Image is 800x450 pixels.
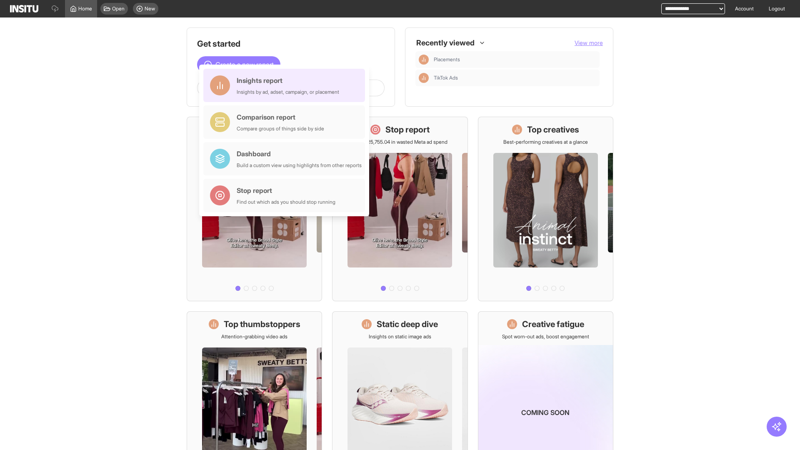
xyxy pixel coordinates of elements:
h1: Static deep dive [377,318,438,330]
span: Home [78,5,92,12]
span: View more [575,39,603,46]
div: Find out which ads you should stop running [237,199,335,205]
span: New [145,5,155,12]
div: Insights by ad, adset, campaign, or placement [237,89,339,95]
span: Open [112,5,125,12]
button: View more [575,39,603,47]
div: Insights report [237,75,339,85]
div: Stop report [237,185,335,195]
span: Placements [434,56,460,63]
a: Top creativesBest-performing creatives at a glance [478,117,613,301]
p: Save £25,755.04 in wasted Meta ad spend [352,139,447,145]
div: Comparison report [237,112,324,122]
div: Build a custom view using highlights from other reports [237,162,362,169]
div: Compare groups of things side by side [237,125,324,132]
span: TikTok Ads [434,75,596,81]
span: TikTok Ads [434,75,458,81]
img: Logo [10,5,38,12]
span: Create a new report [215,60,274,70]
div: Dashboard [237,149,362,159]
div: Insights [419,73,429,83]
a: What's live nowSee all active ads instantly [187,117,322,301]
h1: Get started [197,38,385,50]
h1: Stop report [385,124,430,135]
div: Insights [419,55,429,65]
p: Insights on static image ads [369,333,431,340]
h1: Top thumbstoppers [224,318,300,330]
h1: Top creatives [527,124,579,135]
span: Placements [434,56,596,63]
p: Best-performing creatives at a glance [503,139,588,145]
button: Create a new report [197,56,280,73]
a: Stop reportSave £25,755.04 in wasted Meta ad spend [332,117,467,301]
p: Attention-grabbing video ads [221,333,287,340]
